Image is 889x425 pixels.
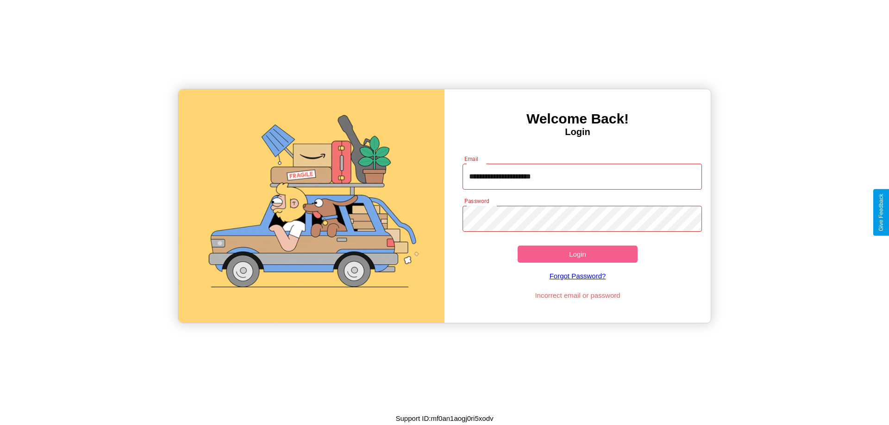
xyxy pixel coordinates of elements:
p: Support ID: mf0an1aogj0ri5xodv [396,412,494,425]
img: gif [178,89,444,323]
h4: Login [444,127,711,137]
p: Incorrect email or password [458,289,698,302]
div: Give Feedback [878,194,884,231]
h3: Welcome Back! [444,111,711,127]
a: Forgot Password? [458,263,698,289]
button: Login [518,246,638,263]
label: Password [464,197,489,205]
label: Email [464,155,479,163]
